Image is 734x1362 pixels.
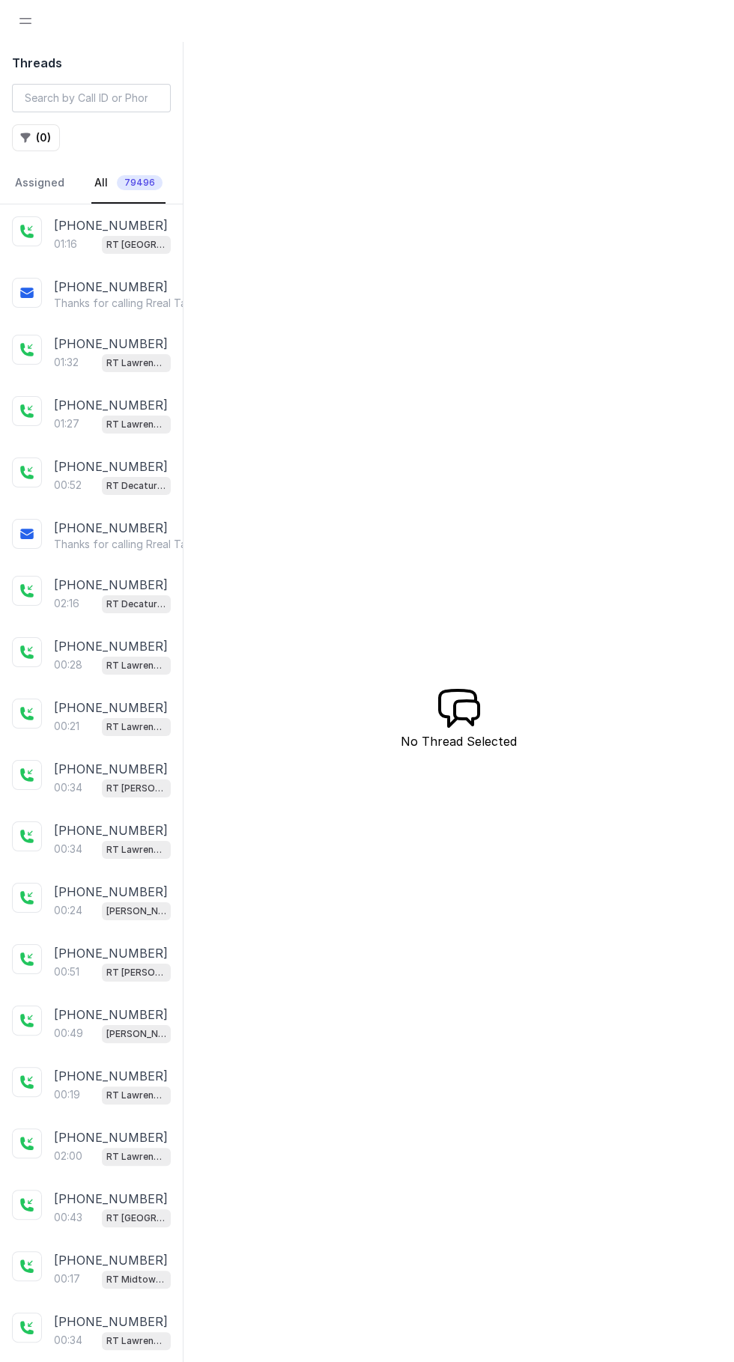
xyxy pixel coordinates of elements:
[54,1251,168,1269] p: [PHONE_NUMBER]
[106,904,166,919] p: [PERSON_NAME] / EN
[54,1087,80,1102] p: 00:19
[54,760,168,778] p: [PHONE_NUMBER]
[54,699,168,717] p: [PHONE_NUMBER]
[54,1271,80,1286] p: 00:17
[54,1333,82,1348] p: 00:34
[106,1088,166,1103] p: RT Lawrenceville
[12,7,39,34] button: Open navigation
[106,1334,166,1349] p: RT Lawrenceville
[54,719,79,734] p: 00:21
[106,658,166,673] p: RT Lawrenceville
[91,163,166,204] a: All79496
[54,216,168,234] p: [PHONE_NUMBER]
[106,965,166,980] p: RT [PERSON_NAME][GEOGRAPHIC_DATA] / EN
[12,54,171,72] h2: Threads
[54,842,82,857] p: 00:34
[54,1190,168,1208] p: [PHONE_NUMBER]
[117,175,163,190] span: 79496
[54,1128,168,1146] p: [PHONE_NUMBER]
[54,1313,168,1331] p: [PHONE_NUMBER]
[54,355,79,370] p: 01:32
[54,396,168,414] p: [PHONE_NUMBER]
[106,842,166,857] p: RT Lawrenceville
[106,1027,166,1042] p: [PERSON_NAME] / EN
[106,356,166,371] p: RT Lawrenceville
[54,237,77,252] p: 01:16
[106,1272,166,1287] p: RT Midtown / EN
[106,417,166,432] p: RT Lawrenceville
[106,720,166,735] p: RT Lawrenceville
[54,657,82,672] p: 00:28
[12,163,67,204] a: Assigned
[54,576,168,594] p: [PHONE_NUMBER]
[12,124,60,151] button: (0)
[401,732,517,750] p: No Thread Selected
[54,596,79,611] p: 02:16
[54,1210,82,1225] p: 00:43
[54,478,82,493] p: 00:52
[54,964,79,979] p: 00:51
[106,781,166,796] p: RT [PERSON_NAME][GEOGRAPHIC_DATA] / EN
[54,1026,83,1041] p: 00:49
[54,416,79,431] p: 01:27
[12,84,171,112] input: Search by Call ID or Phone Number
[54,335,168,353] p: [PHONE_NUMBER]
[106,1149,166,1164] p: RT Lawrenceville
[54,903,82,918] p: 00:24
[54,821,168,839] p: [PHONE_NUMBER]
[54,1067,168,1085] p: [PHONE_NUMBER]
[54,537,198,552] p: Thanks for calling Rreal Tacos! Check out our menu: [URL][DOMAIN_NAME] Call managed by [URL] :)
[54,1006,168,1024] p: [PHONE_NUMBER]
[54,637,168,655] p: [PHONE_NUMBER]
[54,296,198,311] p: Thanks for calling Rreal Tacos! Check out our menu: [URL][DOMAIN_NAME] Call managed by [URL] :)
[106,597,166,612] p: RT Decatur / EN
[12,163,171,204] nav: Tabs
[106,1211,166,1226] p: RT [GEOGRAPHIC_DATA] / EN
[106,478,166,493] p: RT Decatur / EN
[54,278,168,296] p: [PHONE_NUMBER]
[54,1149,82,1164] p: 02:00
[54,457,168,475] p: [PHONE_NUMBER]
[106,237,166,252] p: RT [GEOGRAPHIC_DATA] / EN
[54,944,168,962] p: [PHONE_NUMBER]
[54,780,82,795] p: 00:34
[54,519,168,537] p: [PHONE_NUMBER]
[54,883,168,901] p: [PHONE_NUMBER]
